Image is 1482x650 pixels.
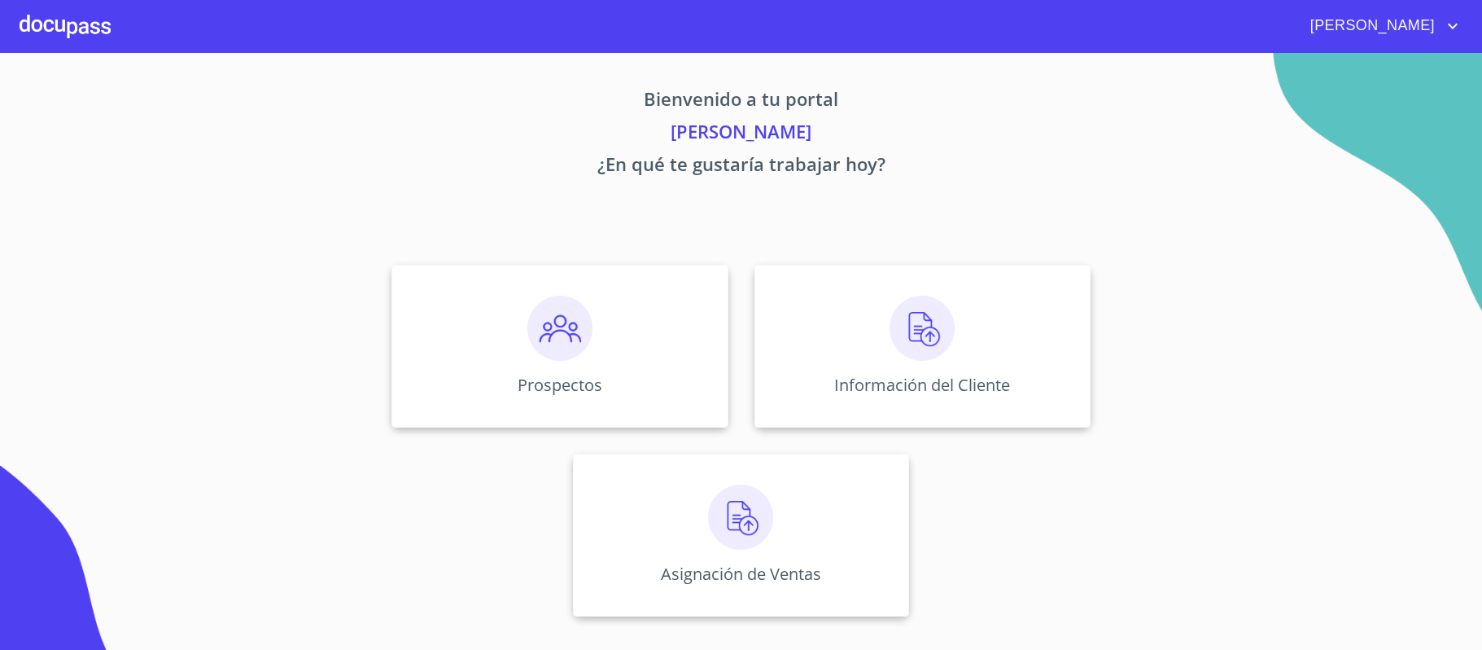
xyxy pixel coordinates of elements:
p: [PERSON_NAME] [240,118,1243,151]
button: account of current user [1298,13,1462,39]
span: [PERSON_NAME] [1298,13,1443,39]
img: prospectos.png [527,296,592,361]
img: carga.png [708,485,773,550]
p: Prospectos [518,374,602,396]
p: Asignación de Ventas [661,563,821,585]
p: Bienvenido a tu portal [240,86,1243,118]
p: ¿En qué te gustaría trabajar hoy? [240,151,1243,183]
p: Información del Cliente [834,374,1010,396]
img: carga.png [890,296,955,361]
